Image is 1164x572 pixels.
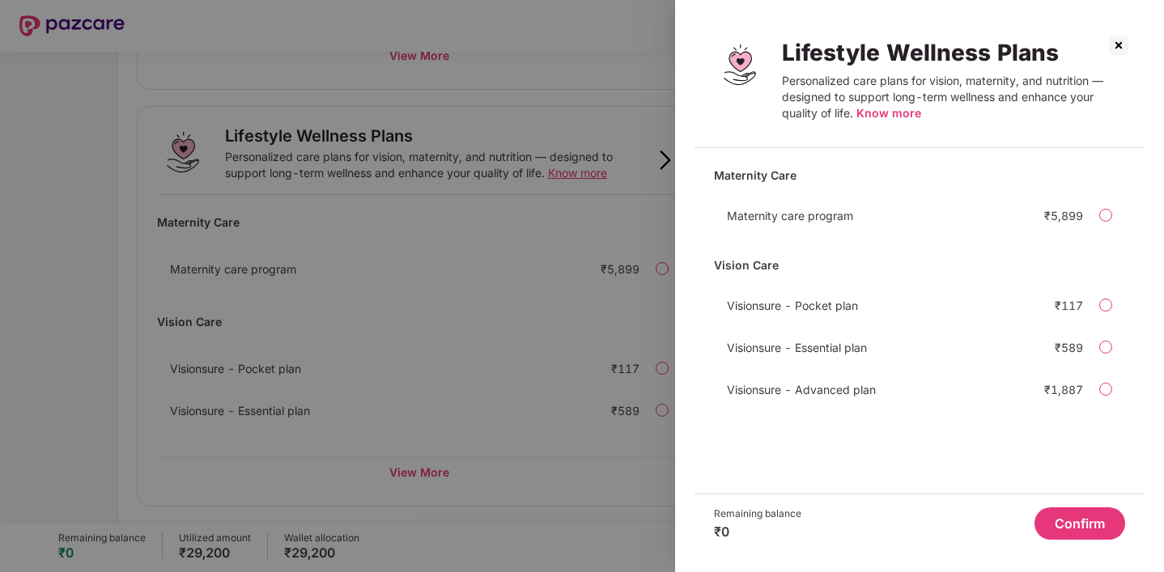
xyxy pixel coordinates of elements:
[714,161,1125,189] div: Maternity Care
[782,39,1125,66] div: Lifestyle Wellness Plans
[714,523,801,540] div: ₹0
[1055,299,1083,312] div: ₹117
[714,39,766,91] img: Lifestyle Wellness Plans
[727,299,858,312] span: Visionsure - Pocket plan
[1055,341,1083,354] div: ₹589
[1034,507,1125,540] button: Confirm
[714,507,801,520] div: Remaining balance
[714,251,1125,279] div: Vision Care
[727,341,867,354] span: Visionsure - Essential plan
[727,209,853,222] span: Maternity care program
[727,383,876,396] span: Visionsure - Advanced plan
[1044,383,1083,396] div: ₹1,887
[782,73,1125,121] div: Personalized care plans for vision, maternity, and nutrition — designed to support long-term well...
[1106,32,1132,58] img: svg+xml;base64,PHN2ZyBpZD0iQ3Jvc3MtMzJ4MzIiIHhtbG5zPSJodHRwOi8vd3d3LnczLm9yZy8yMDAwL3N2ZyIgd2lkdG...
[856,106,921,120] span: Know more
[1044,209,1083,222] div: ₹5,899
